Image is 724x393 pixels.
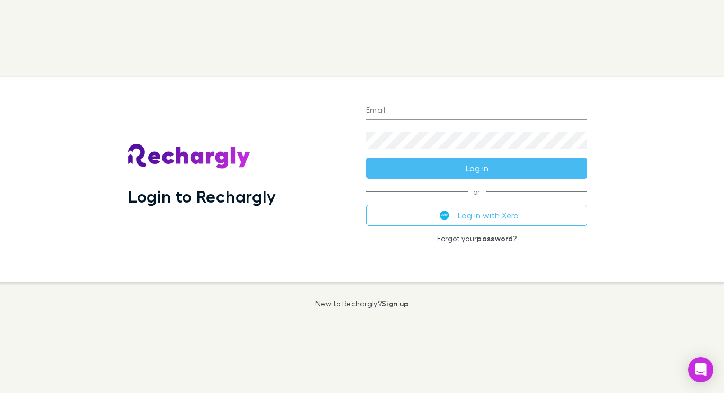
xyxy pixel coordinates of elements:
[440,211,449,220] img: Xero's logo
[128,186,276,206] h1: Login to Rechargly
[477,234,513,243] a: password
[366,158,587,179] button: Log in
[366,205,587,226] button: Log in with Xero
[128,144,251,169] img: Rechargly's Logo
[366,234,587,243] p: Forgot your ?
[382,299,409,308] a: Sign up
[315,299,409,308] p: New to Rechargly?
[688,357,713,382] div: Open Intercom Messenger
